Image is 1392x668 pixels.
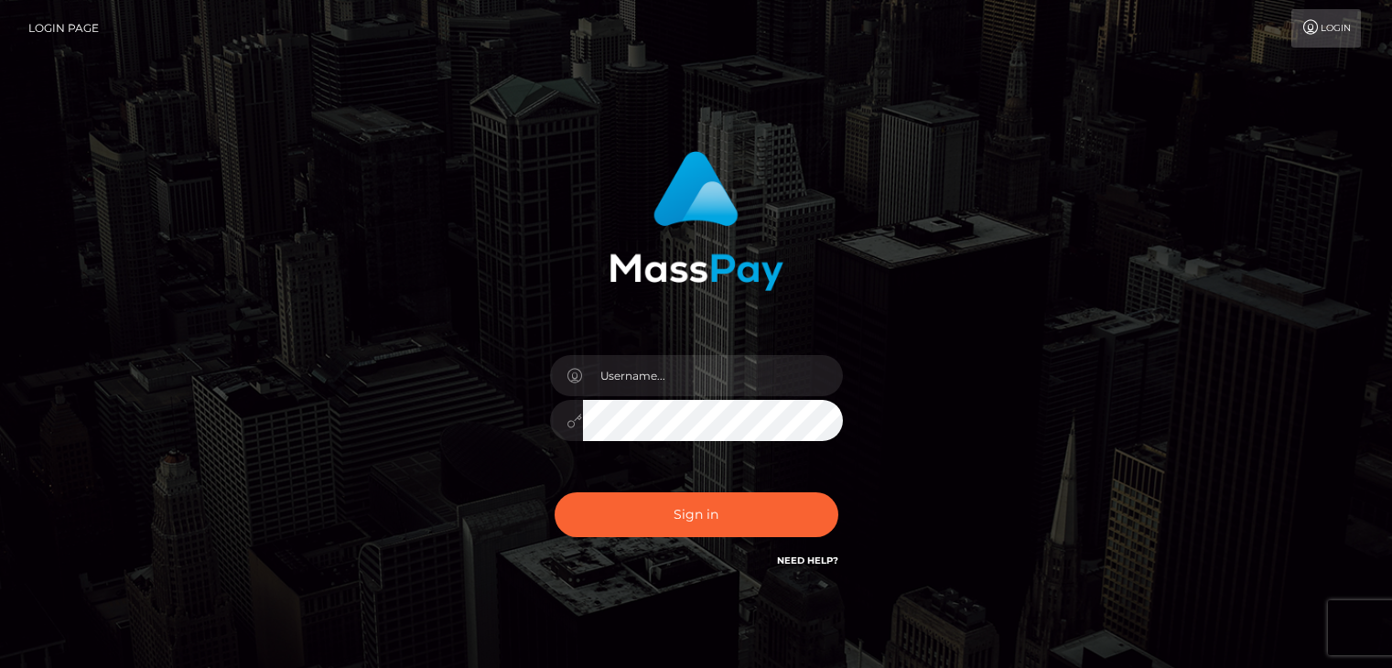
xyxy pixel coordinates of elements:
a: Login [1291,9,1361,48]
button: Sign in [555,492,838,537]
a: Login Page [28,9,99,48]
img: MassPay Login [610,151,783,291]
a: Need Help? [777,555,838,566]
input: Username... [583,355,843,396]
